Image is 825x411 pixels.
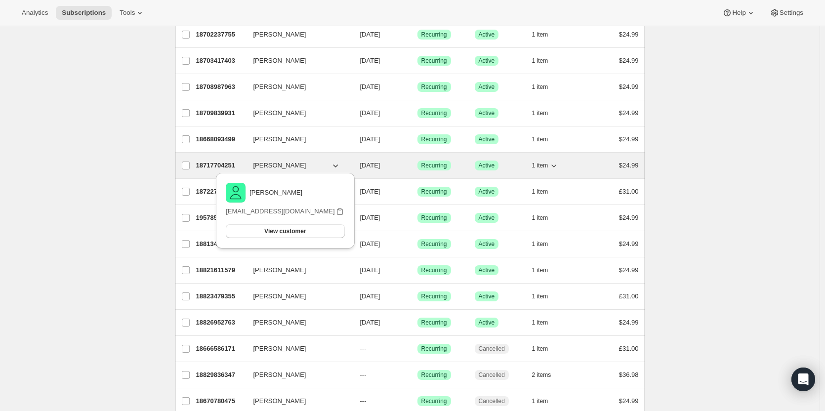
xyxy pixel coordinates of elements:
span: Active [479,266,495,274]
span: [PERSON_NAME] [253,265,306,275]
span: View customer [264,227,306,235]
span: $24.99 [619,162,639,169]
p: 18821611579 [196,265,246,275]
span: $24.99 [619,214,639,221]
span: --- [360,397,367,405]
span: [DATE] [360,162,380,169]
span: Recurring [421,240,447,248]
span: 1 item [532,135,548,143]
span: $24.99 [619,240,639,247]
button: [PERSON_NAME] [247,27,346,42]
span: Recurring [421,57,447,65]
div: Open Intercom Messenger [791,368,815,391]
span: 1 item [532,109,548,117]
button: 1 item [532,211,559,225]
p: 18826952763 [196,318,246,328]
span: 1 item [532,266,548,274]
p: 19578552379 [196,213,246,223]
span: Cancelled [479,345,505,353]
span: Help [732,9,745,17]
button: [PERSON_NAME] [247,341,346,357]
button: [PERSON_NAME] [247,79,346,95]
div: 18813485115[PERSON_NAME][DATE]SuccessRecurringSuccessActive1 item$24.99 [196,237,639,251]
span: [DATE] [360,214,380,221]
span: $24.99 [619,57,639,64]
span: $24.99 [619,31,639,38]
span: 1 item [532,292,548,300]
span: $24.99 [619,109,639,117]
span: £31.00 [619,345,639,352]
div: 19578552379[PERSON_NAME][DATE]SuccessRecurringSuccessActive1 item$24.99 [196,211,639,225]
button: 1 item [532,185,559,199]
span: [PERSON_NAME] [253,82,306,92]
p: 18703417403 [196,56,246,66]
span: Active [479,214,495,222]
span: Active [479,162,495,169]
span: £31.00 [619,292,639,300]
span: Active [479,188,495,196]
button: 1 item [532,106,559,120]
span: [PERSON_NAME] [253,370,306,380]
span: Active [479,57,495,65]
span: 1 item [532,319,548,327]
button: Settings [764,6,809,20]
div: 18826952763[PERSON_NAME][DATE]SuccessRecurringSuccessActive1 item$24.99 [196,316,639,329]
span: Recurring [421,371,447,379]
span: 1 item [532,397,548,405]
span: $24.99 [619,319,639,326]
button: [PERSON_NAME] [247,158,346,173]
span: [DATE] [360,240,380,247]
button: Tools [114,6,151,20]
button: 1 item [532,289,559,303]
span: --- [360,345,367,352]
span: Active [479,83,495,91]
p: 18702237755 [196,30,246,40]
div: 18702237755[PERSON_NAME][DATE]SuccessRecurringSuccessActive1 item$24.99 [196,28,639,41]
div: 18668093499[PERSON_NAME][DATE]SuccessRecurringSuccessActive1 item$24.99 [196,132,639,146]
div: 18666586171[PERSON_NAME]---SuccessRecurringCancelled1 item£31.00 [196,342,639,356]
span: 1 item [532,83,548,91]
button: [PERSON_NAME] [247,315,346,330]
p: 18666586171 [196,344,246,354]
span: [PERSON_NAME] [253,396,306,406]
span: [DATE] [360,266,380,274]
img: variant image [226,183,246,203]
span: Active [479,31,495,39]
span: $36.98 [619,371,639,378]
div: 18823479355[PERSON_NAME][DATE]SuccessRecurringSuccessActive1 item£31.00 [196,289,639,303]
span: Recurring [421,319,447,327]
span: Cancelled [479,371,505,379]
span: [PERSON_NAME] [253,291,306,301]
span: Active [479,135,495,143]
span: [DATE] [360,57,380,64]
span: $24.99 [619,135,639,143]
span: 1 item [532,31,548,39]
span: Recurring [421,266,447,274]
p: 18717704251 [196,161,246,170]
span: Recurring [421,31,447,39]
p: 18668093499 [196,134,246,144]
p: [PERSON_NAME] [249,188,302,198]
div: 18821611579[PERSON_NAME][DATE]SuccessRecurringSuccessActive1 item$24.99 [196,263,639,277]
span: [DATE] [360,319,380,326]
span: 1 item [532,345,548,353]
button: [PERSON_NAME] [247,288,346,304]
span: Subscriptions [62,9,106,17]
button: Subscriptions [56,6,112,20]
button: 1 item [532,394,559,408]
button: [PERSON_NAME] [247,367,346,383]
span: [DATE] [360,109,380,117]
span: 1 item [532,188,548,196]
span: [PERSON_NAME] [253,134,306,144]
span: Active [479,319,495,327]
span: [PERSON_NAME] [253,30,306,40]
span: Recurring [421,162,447,169]
span: --- [360,371,367,378]
span: [PERSON_NAME] [253,56,306,66]
div: 18709839931[PERSON_NAME][DATE]SuccessRecurringSuccessActive1 item$24.99 [196,106,639,120]
span: [DATE] [360,188,380,195]
span: [DATE] [360,83,380,90]
span: [DATE] [360,31,380,38]
button: 1 item [532,316,559,329]
span: Tools [120,9,135,17]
